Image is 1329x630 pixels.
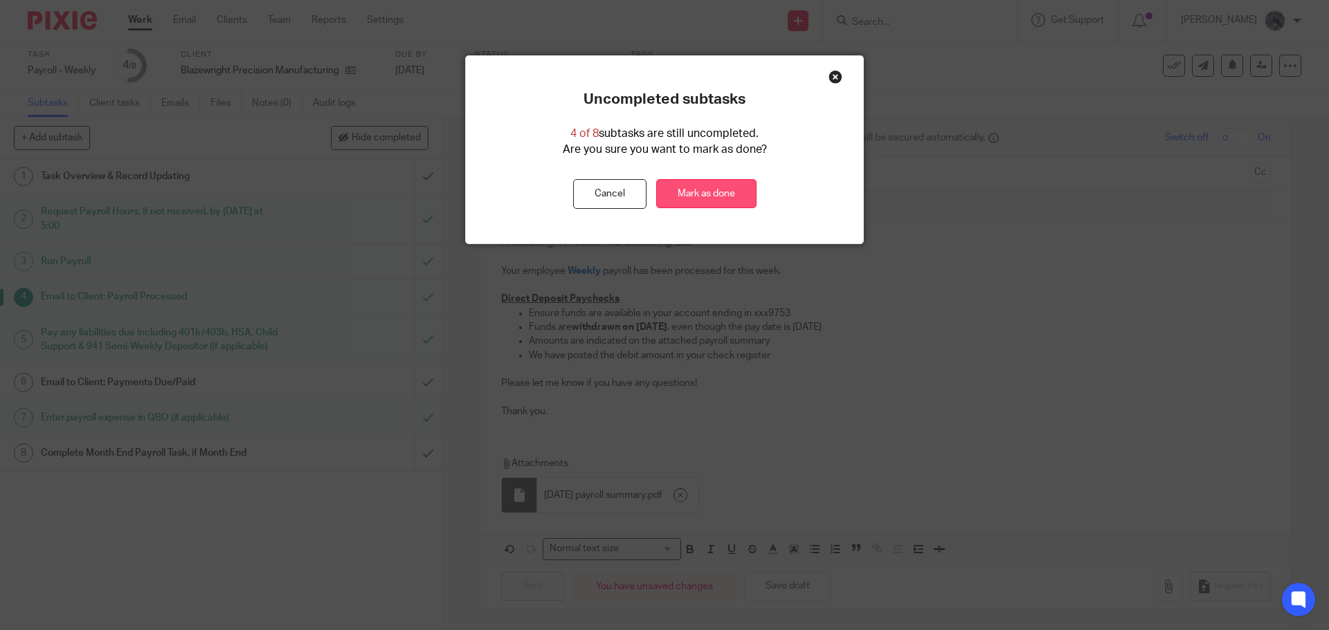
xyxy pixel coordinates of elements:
p: Are you sure you want to mark as done? [563,142,767,158]
a: Mark as done [656,179,757,209]
button: Cancel [573,179,647,209]
div: Close this dialog window [829,70,842,84]
p: subtasks are still uncompleted. [570,126,759,142]
p: Uncompleted subtasks [584,91,745,109]
span: 4 of 8 [570,128,599,139]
